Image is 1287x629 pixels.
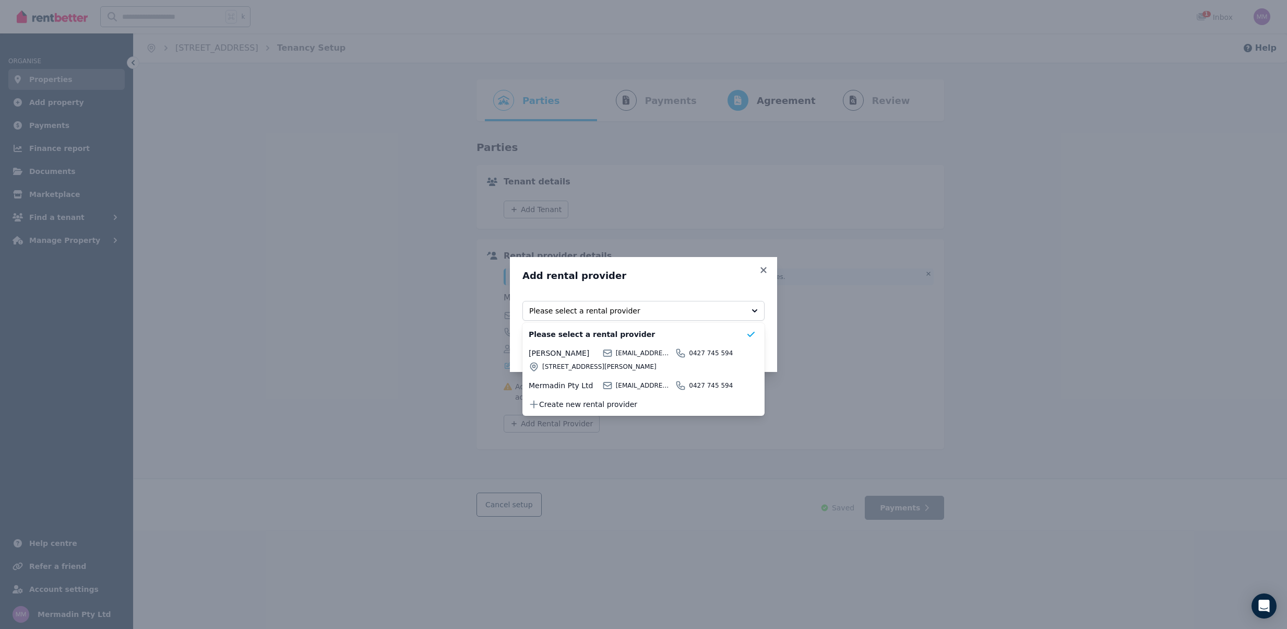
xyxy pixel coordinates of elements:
ul: Please select a rental provider [522,323,765,416]
span: [EMAIL_ADDRESS][DOMAIN_NAME] [616,381,673,390]
span: Create new rental provider [539,399,746,410]
span: Please select a rental provider [529,329,746,340]
span: Mermadin Pty Ltd [529,380,599,391]
div: Open Intercom Messenger [1252,593,1277,619]
span: Please select a rental provider [529,306,743,316]
h3: Add rental provider [522,270,765,282]
span: 0427 745 594 [689,381,746,390]
button: Please select a rental provider [522,301,765,321]
span: [PERSON_NAME] [529,348,599,358]
span: [STREET_ADDRESS][PERSON_NAME] [542,363,746,371]
span: [EMAIL_ADDRESS][DOMAIN_NAME] [616,349,673,357]
span: 0427 745 594 [689,349,746,357]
